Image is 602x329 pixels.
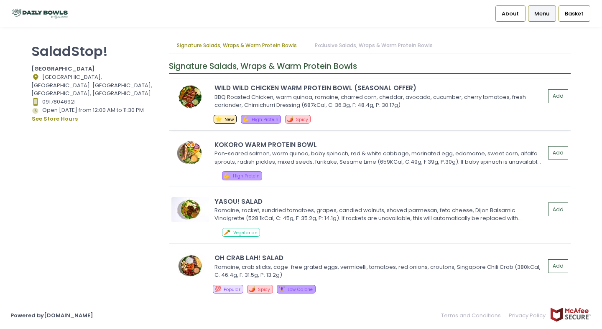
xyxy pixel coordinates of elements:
[214,253,545,263] div: OH CRAB LAH! SALAD
[169,38,305,53] a: Signature Salads, Wraps & Warm Protein Bowls
[495,5,525,21] a: About
[242,115,249,123] span: 💪
[10,6,69,21] img: logo
[169,61,357,72] span: Signature Salads, Wraps & Warm Protein Bowls
[548,202,568,216] button: Add
[528,5,556,21] a: Menu
[287,115,293,123] span: 🌶️
[214,197,545,206] div: YASOU! SALAD
[296,116,308,123] span: Spicy
[31,114,78,124] button: see store hours
[288,286,313,293] span: Low Calorie
[31,65,95,73] b: [GEOGRAPHIC_DATA]
[278,285,285,293] span: 🏋️‍♀️
[171,140,209,165] img: KOKORO WARM PROTEIN BOWL
[548,146,568,160] button: Add
[550,307,592,322] img: mcafee-secure
[171,197,209,222] img: YASOU! SALAD
[502,10,519,18] span: About
[548,259,568,273] button: Add
[306,38,441,53] a: Exclusive Salads, Wraps & Warm Protein Bowls
[10,311,93,319] a: Powered by[DOMAIN_NAME]
[258,286,270,293] span: Spicy
[214,93,543,109] div: BBQ Roasted Chicken, warm quinoa, romaine, charred corn, cheddar, avocado, cucumber, cherry tomat...
[215,115,222,123] span: ⭐
[214,83,545,93] div: WILD WILD CHICKEN WARM PROTEIN BOWL (SEASONAL OFFER)
[171,253,209,278] img: OH CRAB LAH! SALAD
[224,286,240,293] span: Popular
[224,228,230,236] span: 🥕
[31,73,158,98] div: [GEOGRAPHIC_DATA], [GEOGRAPHIC_DATA]. [GEOGRAPHIC_DATA], [GEOGRAPHIC_DATA], [GEOGRAPHIC_DATA]
[214,285,221,293] span: 💯
[548,89,568,103] button: Add
[233,230,258,236] span: Vegetarian
[565,10,584,18] span: Basket
[31,98,158,106] div: 09178046921
[214,206,543,223] div: Romaine, rocket, sundried tomatoes, grapes, candied walnuts, shaved parmesan, feta cheese, Dijon ...
[441,307,505,324] a: Terms and Conditions
[233,173,260,179] span: High Protein
[31,106,158,124] div: Open [DATE] from 12:00 AM to 11:30 PM
[534,10,549,18] span: Menu
[171,84,209,109] img: WILD WILD CHICKEN WARM PROTEIN BOWL (SEASONAL OFFER)
[252,116,278,123] span: High Protein
[249,285,255,293] span: 🌶️
[223,172,230,180] span: 💪
[214,263,543,279] div: Romaine, crab sticks, cage-free grated eggs, vermicelli, tomatoes, red onions, croutons, Singapor...
[31,43,158,59] p: SaladStop!
[214,149,543,166] div: Pan-seared salmon, warm quinoa, baby spinach, red & white cabbage, marinated egg, edamame, sweet ...
[505,307,550,324] a: Privacy Policy
[214,140,545,149] div: KOKORO WARM PROTEIN BOWL
[224,116,234,123] span: New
